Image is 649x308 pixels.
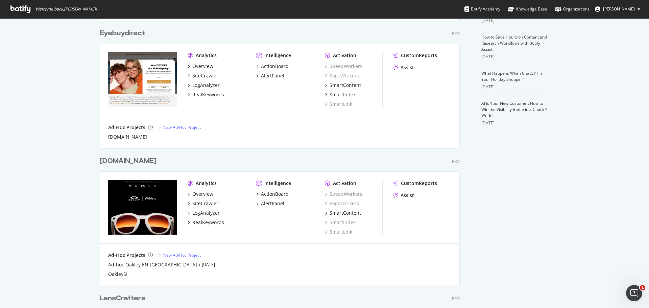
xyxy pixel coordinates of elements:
div: [DATE] [481,54,549,60]
a: Overview [188,191,213,197]
a: ActionBoard [256,191,289,197]
div: [DATE] [481,18,549,24]
div: SmartIndex [330,91,356,98]
a: PageWorkers [325,72,359,79]
a: SmartIndex [325,219,356,226]
div: Overview [192,191,213,197]
div: SiteCrawler [192,200,218,207]
div: AlertPanel [261,200,284,207]
a: What Happens When ChatGPT Is Your Holiday Shopper? [481,70,543,82]
img: eyebuydirect.com [108,52,177,107]
div: New Ad-Hoc Project [163,252,201,258]
a: Ad-hoc Oakley EN [GEOGRAPHIC_DATA] [108,261,197,268]
div: SmartContent [330,210,361,216]
div: Ad-Hoc Projects [108,124,145,131]
a: New Ad-Hoc Project [158,252,201,258]
a: Overview [188,63,213,70]
div: ActionBoard [261,63,289,70]
div: Pro [452,31,460,37]
div: CustomReports [401,180,437,187]
a: SmartLink [325,101,352,108]
div: Analytics [196,52,217,59]
div: ActionBoard [261,191,289,197]
button: [PERSON_NAME] [590,4,646,15]
a: Eyebuydirect [100,28,148,38]
a: RealKeywords [188,91,224,98]
a: ActionBoard [256,63,289,70]
span: Noemi Parola [603,6,635,12]
a: [DATE] [202,262,215,267]
div: Overview [192,63,213,70]
a: Assist [393,64,414,71]
a: AlertPanel [256,72,284,79]
div: Assist [401,192,414,199]
a: How to Save Hours on Content and Research Workflows with Botify Assist [481,34,547,52]
div: SmartContent [330,82,361,89]
div: Pro [452,159,460,164]
a: [DOMAIN_NAME] [108,134,147,140]
div: [DATE] [481,120,549,126]
div: Organizations [555,6,590,13]
div: New Ad-Hoc Project [163,124,201,130]
div: CustomReports [401,52,437,59]
div: Assist [401,64,414,71]
a: PageWorkers [325,200,359,207]
a: Assist [393,192,414,199]
a: SiteCrawler [188,200,218,207]
div: Knowledge Base [508,6,547,13]
div: Pro [452,296,460,302]
img: www.oakley.com [108,180,177,235]
a: SmartContent [325,210,361,216]
div: Intelligence [264,180,291,187]
iframe: Intercom live chat [626,285,642,301]
div: LensCrafters [100,293,145,303]
div: Analytics [196,180,217,187]
div: Eyebuydirect [100,28,145,38]
a: OakleySI [108,271,127,278]
a: SmartLink [325,229,352,235]
a: CustomReports [393,52,437,59]
div: AlertPanel [261,72,284,79]
div: Intelligence [264,52,291,59]
a: AlertPanel [256,200,284,207]
div: LogAnalyzer [192,82,220,89]
div: LogAnalyzer [192,210,220,216]
div: [DOMAIN_NAME] [100,156,157,166]
a: AI Is Your New Customer: How to Win the Visibility Battle in a ChatGPT World [481,100,549,118]
div: Ad-Hoc Projects [108,252,145,259]
a: RealKeywords [188,219,224,226]
a: New Ad-Hoc Project [158,124,201,130]
a: [DOMAIN_NAME] [100,156,159,166]
a: LensCrafters [100,293,148,303]
div: [DATE] [481,84,549,90]
a: LogAnalyzer [188,82,220,89]
div: SiteCrawler [192,72,218,79]
div: Activation [333,52,356,59]
div: Botify Academy [464,6,500,13]
a: LogAnalyzer [188,210,220,216]
a: SpeedWorkers [325,63,362,70]
a: SpeedWorkers [325,191,362,197]
span: Welcome back, [PERSON_NAME] ! [35,6,97,12]
div: RealKeywords [192,219,224,226]
a: SiteCrawler [188,72,218,79]
div: RealKeywords [192,91,224,98]
a: SmartContent [325,82,361,89]
div: Activation [333,180,356,187]
a: SmartIndex [325,91,356,98]
a: CustomReports [393,180,437,187]
span: 1 [640,285,645,290]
